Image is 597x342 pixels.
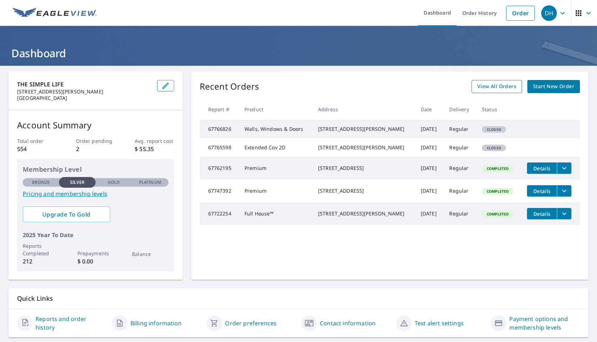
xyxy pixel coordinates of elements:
th: Report # [200,99,239,120]
a: Upgrade To Gold [23,207,110,222]
th: Product [239,99,312,120]
th: Delivery [443,99,476,120]
a: Payment options and membership levels [509,315,580,332]
p: 554 [17,145,56,153]
p: Bronze [32,179,50,186]
span: Start New Order [533,82,574,91]
td: 67747392 [200,180,239,202]
td: 67762195 [200,157,239,180]
p: THE SIMPLE LIFE [17,80,151,89]
p: [GEOGRAPHIC_DATA] [17,95,151,101]
td: Regular [443,138,476,157]
button: filesDropdownBtn-67747392 [557,185,571,197]
td: Extended Cov 2D [239,138,312,157]
p: Avg. report cost [135,137,174,145]
p: Order pending [76,137,115,145]
td: Regular [443,157,476,180]
a: Billing information [130,319,182,327]
div: [STREET_ADDRESS] [318,165,409,172]
p: Account Summary [17,119,174,132]
button: detailsBtn-67762195 [527,162,557,174]
p: Reports Completed [23,242,59,257]
p: 212 [23,257,59,266]
span: View All Orders [477,82,516,91]
td: 67765598 [200,138,239,157]
button: filesDropdownBtn-67762195 [557,162,571,174]
td: [DATE] [415,202,444,225]
a: View All Orders [472,80,522,93]
td: Regular [443,202,476,225]
td: Regular [443,180,476,202]
p: Platinum [139,179,161,186]
h1: Dashboard [9,46,588,60]
span: Details [531,188,553,194]
td: Premium [239,157,312,180]
span: Closed [483,127,505,132]
th: Address [312,99,415,120]
p: $ 55.35 [135,145,174,153]
a: Pricing and membership levels [23,189,168,198]
a: Text alert settings [415,319,464,327]
p: Total order [17,137,56,145]
p: 2 [76,145,115,153]
a: Reports and order history [36,315,106,332]
th: Status [476,99,521,120]
td: Premium [239,180,312,202]
a: Order preferences [225,319,276,327]
td: Full House™ [239,202,312,225]
td: [DATE] [415,120,444,138]
p: Gold [108,179,120,186]
p: 2025 Year To Date [23,231,168,239]
div: DH [541,5,557,21]
p: Membership Level [23,165,168,174]
p: $ 0.00 [77,257,114,266]
td: [DATE] [415,157,444,180]
span: Details [531,210,553,217]
td: Walls, Windows & Doors [239,120,312,138]
p: [STREET_ADDRESS][PERSON_NAME] [17,89,151,95]
td: 67766826 [200,120,239,138]
span: Completed [483,189,513,194]
a: Contact information [320,319,376,327]
p: Quick Links [17,294,580,303]
td: Regular [443,120,476,138]
a: Order [506,6,535,21]
a: Start New Order [527,80,580,93]
button: detailsBtn-67722254 [527,208,557,219]
td: 67722254 [200,202,239,225]
div: [STREET_ADDRESS][PERSON_NAME] [318,125,409,133]
td: [DATE] [415,138,444,157]
button: filesDropdownBtn-67722254 [557,208,571,219]
div: [STREET_ADDRESS] [318,187,409,194]
button: detailsBtn-67747392 [527,185,557,197]
p: Balance [132,250,168,258]
p: Recent Orders [200,80,259,93]
span: Upgrade To Gold [28,210,104,218]
div: [STREET_ADDRESS][PERSON_NAME] [318,210,409,217]
span: Completed [483,166,513,171]
span: Completed [483,212,513,217]
p: Silver [70,179,85,186]
td: [DATE] [415,180,444,202]
th: Date [415,99,444,120]
p: Prepayments [77,250,114,257]
img: EV Logo [13,8,97,18]
span: Details [531,165,553,172]
span: Closed [483,145,505,150]
div: [STREET_ADDRESS][PERSON_NAME] [318,144,409,151]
